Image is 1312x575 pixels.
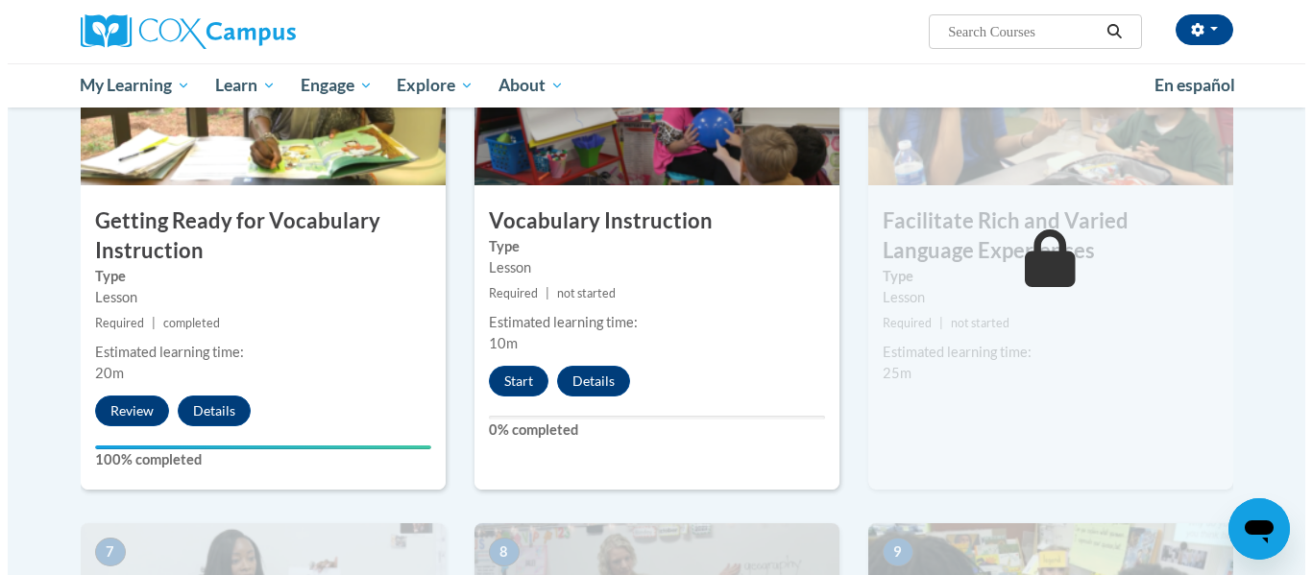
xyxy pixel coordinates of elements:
span: About [491,74,556,97]
label: Type [481,236,817,257]
span: 10m [481,335,510,351]
div: Estimated learning time: [875,342,1211,363]
span: not started [943,316,1002,330]
a: Cox Campus [73,14,438,49]
button: Review [87,395,161,426]
span: 7 [87,538,118,566]
div: Your progress [87,445,424,449]
span: Required [87,316,136,330]
h3: Facilitate Rich and Varied Language Experiences [861,206,1226,266]
span: 9 [875,538,906,566]
button: Details [549,366,622,396]
span: | [538,286,542,300]
div: Main menu [44,63,1254,108]
span: 20m [87,365,116,381]
div: Lesson [875,287,1211,308]
label: Type [87,266,424,287]
input: Search Courses [938,20,1092,43]
button: Start [481,366,541,396]
span: En español [1147,75,1227,95]
span: not started [549,286,608,300]
span: Engage [293,74,365,97]
span: Learn [207,74,268,97]
div: Estimated learning time: [481,312,817,333]
h3: Vocabulary Instruction [467,206,832,236]
span: Explore [389,74,466,97]
a: Learn [195,63,280,108]
a: Engage [280,63,377,108]
label: 100% completed [87,449,424,470]
label: Type [875,266,1211,287]
a: Explore [377,63,478,108]
span: My Learning [72,74,182,97]
div: Lesson [481,257,817,278]
span: completed [156,316,212,330]
div: Estimated learning time: [87,342,424,363]
a: En español [1134,65,1240,106]
span: 25m [875,365,904,381]
label: 0% completed [481,419,817,441]
iframe: Button to launch messaging window [1221,498,1282,560]
span: | [932,316,935,330]
span: | [144,316,148,330]
button: Account Settings [1168,14,1226,45]
img: Cox Campus [73,14,288,49]
div: Lesson [87,287,424,308]
h3: Getting Ready for Vocabulary Instruction [73,206,438,266]
button: Search [1092,20,1121,43]
button: Details [170,395,243,426]
a: About [478,63,569,108]
span: Required [481,286,530,300]
span: Required [875,316,924,330]
span: 8 [481,538,512,566]
a: My Learning [61,63,196,108]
